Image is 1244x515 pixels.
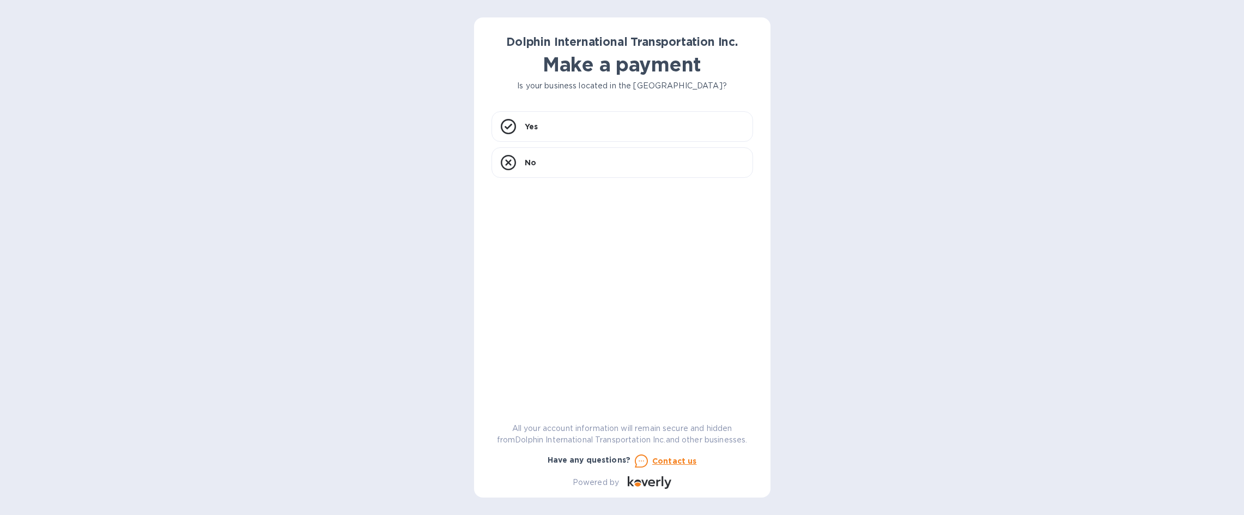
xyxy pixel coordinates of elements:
p: No [525,157,536,168]
p: Yes [525,121,538,132]
b: Have any questions? [548,456,631,464]
b: Dolphin International Transportation Inc. [506,35,738,49]
p: Powered by [573,477,619,488]
u: Contact us [652,457,697,465]
h1: Make a payment [491,53,753,76]
p: All your account information will remain secure and hidden from Dolphin International Transportat... [491,423,753,446]
p: Is your business located in the [GEOGRAPHIC_DATA]? [491,80,753,92]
